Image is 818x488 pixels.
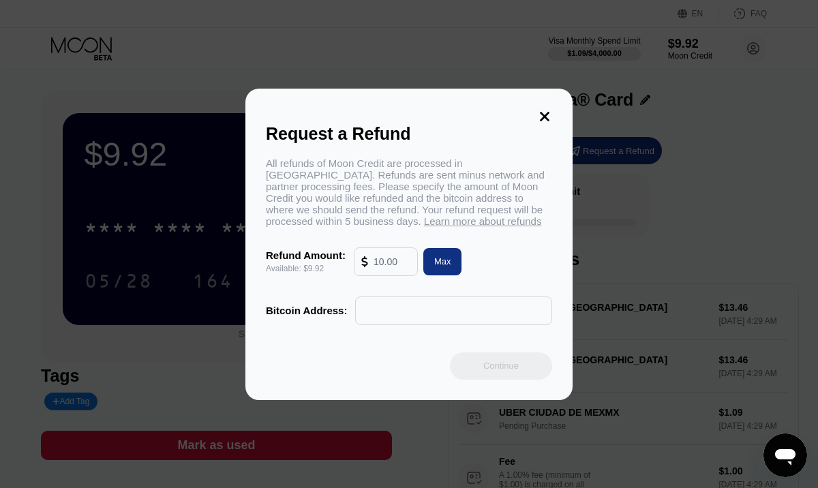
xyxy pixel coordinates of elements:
div: All refunds of Moon Credit are processed in [GEOGRAPHIC_DATA]. Refunds are sent minus network and... [266,157,552,227]
div: Available: $9.92 [266,264,346,273]
div: Refund Amount: [266,249,346,261]
span: Learn more about refunds [424,215,542,227]
div: Max [418,248,462,275]
iframe: Button to launch messaging window, conversation in progress [763,433,807,477]
div: Bitcoin Address: [266,305,347,316]
div: Max [434,256,451,267]
div: Request a Refund [266,124,552,144]
input: 10.00 [374,248,410,275]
